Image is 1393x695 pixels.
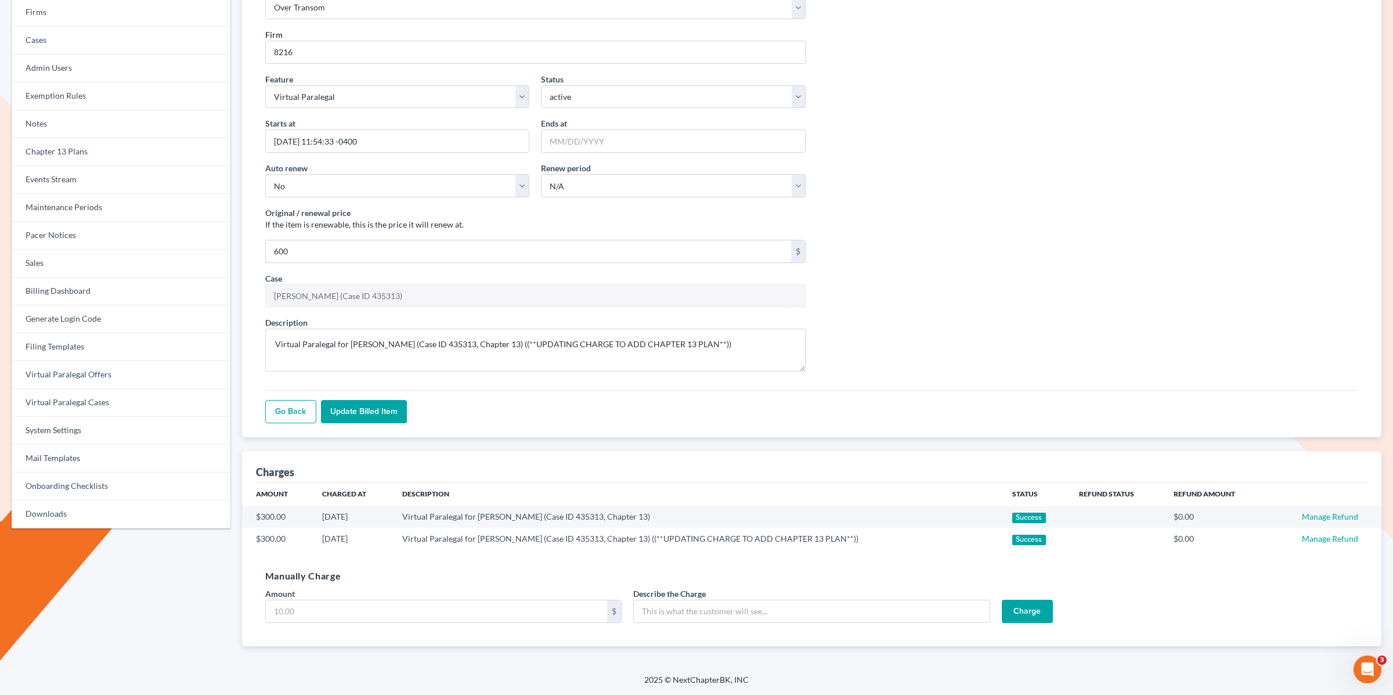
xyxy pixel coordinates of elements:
a: Exemption Rules [12,82,230,110]
label: Amount [265,588,295,600]
input: Charge [1002,600,1053,623]
a: Filing Templates [12,333,230,361]
label: Case [265,272,282,285]
iframe: Intercom live chat [1354,656,1381,683]
a: Virtual Paralegal Offers [12,361,230,389]
textarea: Virtual Paralegal for [PERSON_NAME] (Case ID 435313, Chapter 13) ((**UPDATING CHARGE TO ADD CHAPT... [265,329,806,372]
td: Virtual Paralegal for [PERSON_NAME] (Case ID 435313, Chapter 13) [393,506,1003,528]
td: [DATE] [313,506,394,528]
label: Describe the Charge [633,588,706,600]
div: 2025 © NextChapterBK, INC [366,674,1027,695]
td: $0.00 [1164,528,1267,550]
div: $ [791,240,805,262]
label: Status [541,73,564,85]
input: 10.00 [266,600,607,622]
label: Description [265,316,308,329]
th: Refund Amount [1164,482,1267,506]
a: Manage Refund [1302,534,1358,543]
a: Sales [12,250,230,278]
label: Starts at [265,117,295,129]
a: Downloads [12,500,230,528]
label: Feature [265,73,293,85]
td: $300.00 [242,528,313,550]
a: Mail Templates [12,445,230,473]
a: Manage Refund [1302,512,1358,521]
a: Go Back [265,400,316,423]
span: 3 [1377,656,1387,665]
td: $300.00 [242,506,313,528]
input: Update Billed item [321,400,407,423]
a: Virtual Paralegal Cases [12,389,230,417]
div: $ [607,600,621,622]
label: Renew period [541,162,591,174]
a: Admin Users [12,55,230,82]
th: Refund Status [1070,482,1164,506]
div: Success [1012,513,1046,523]
label: Original / renewal price [265,207,351,219]
p: If the item is renewable, this is the price it will renew at. [265,219,806,231]
a: Cases [12,27,230,55]
input: MM/DD/YYYY [541,129,806,153]
h5: Manually Charge [265,569,1358,583]
div: Success [1012,535,1046,545]
a: Generate Login Code [12,305,230,333]
input: This is what the customer will see... [633,600,990,623]
td: Virtual Paralegal for [PERSON_NAME] (Case ID 435313, Chapter 13) ((**UPDATING CHARGE TO ADD CHAPT... [393,528,1003,550]
a: System Settings [12,417,230,445]
td: [DATE] [313,528,394,550]
a: Maintenance Periods [12,194,230,222]
label: Firm [265,28,283,41]
a: Pacer Notices [12,222,230,250]
a: Notes [12,110,230,138]
a: Billing Dashboard [12,278,230,305]
label: Auto renew [265,162,308,174]
div: Charges [256,465,294,479]
th: Status [1003,482,1070,506]
a: Events Stream [12,166,230,194]
a: Chapter 13 Plans [12,138,230,166]
th: Amount [242,482,313,506]
input: MM/DD/YYYY [265,129,530,153]
a: Onboarding Checklists [12,473,230,500]
th: Charged At [313,482,394,506]
input: 10.00 [266,240,792,262]
input: 1234 [265,41,806,64]
label: Ends at [541,117,567,129]
td: $0.00 [1164,506,1267,528]
th: Description [393,482,1003,506]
